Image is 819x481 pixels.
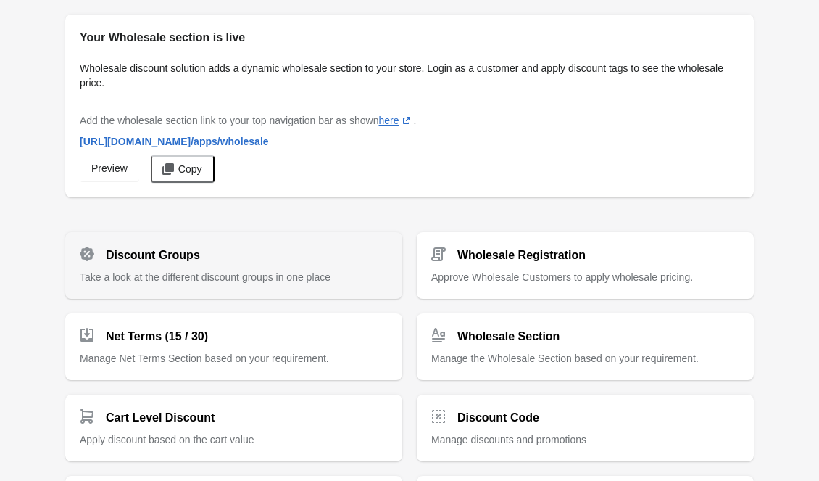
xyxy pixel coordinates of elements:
a: here(opens a new window) [378,115,413,126]
span: Apply discount based on the cart value [80,434,254,445]
a: [URL][DOMAIN_NAME]/apps/wholesale [74,128,275,155]
span: Add the wholesale section link to your top navigation bar as shown . [80,115,416,126]
span: Approve Wholesale Customers to apply wholesale pricing. [431,271,693,283]
h2: Net Terms (15 / 30) [106,328,208,345]
span: Manage discounts and promotions [431,434,586,445]
button: Copy [151,155,215,183]
span: Take a look at the different discount groups in one place [80,271,330,283]
span: [URL][DOMAIN_NAME] /apps/wholesale [80,136,269,147]
span: Copy [178,163,202,175]
span: Manage Net Terms Section based on your requirement. [80,353,329,364]
span: Wholesale discount solution adds a dynamic wholesale section to your store. Login as a customer a... [80,62,723,89]
h2: Wholesale Registration [457,247,586,264]
a: Preview [80,155,139,181]
h2: Cart Level Discount [106,409,215,427]
h2: Your Wholesale section is live [80,29,739,46]
h2: Discount Code [457,409,539,427]
span: Manage the Wholesale Section based on your requirement. [431,353,699,364]
span: Preview [91,163,128,174]
h2: Discount Groups [106,247,200,264]
h2: Wholesale Section [457,328,560,345]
